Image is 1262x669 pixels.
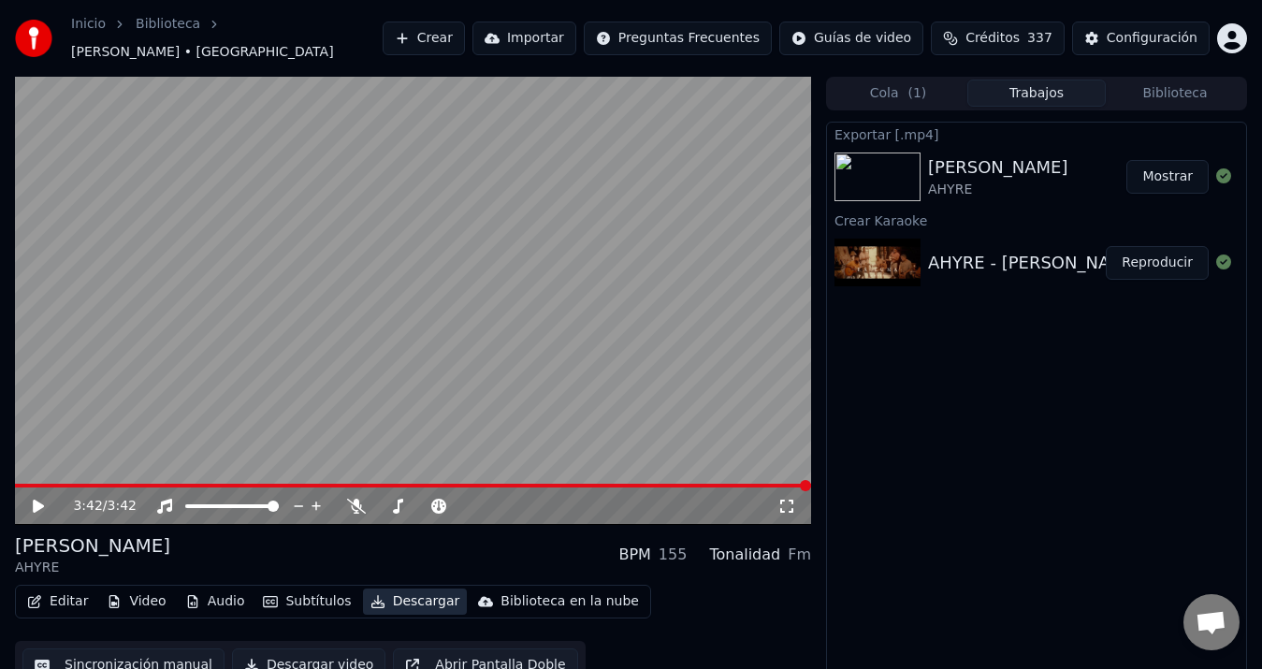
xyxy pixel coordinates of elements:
[827,209,1246,231] div: Crear Karaoke
[472,22,576,55] button: Importar
[71,43,334,62] span: [PERSON_NAME] • [GEOGRAPHIC_DATA]
[659,544,688,566] div: 155
[788,544,811,566] div: Fm
[931,22,1065,55] button: Créditos337
[618,544,650,566] div: BPM
[829,80,967,107] button: Cola
[1183,594,1240,650] div: Chat abierto
[928,181,1068,199] div: AHYRE
[709,544,780,566] div: Tonalidad
[71,15,106,34] a: Inicio
[1106,80,1244,107] button: Biblioteca
[1126,160,1209,194] button: Mostrar
[967,80,1106,107] button: Trabajos
[15,559,170,577] div: AHYRE
[15,532,170,559] div: [PERSON_NAME]
[1106,246,1209,280] button: Reproducir
[500,592,639,611] div: Biblioteca en la nube
[73,497,118,516] div: /
[1107,29,1197,48] div: Configuración
[15,20,52,57] img: youka
[827,123,1246,145] div: Exportar [.mp4]
[1027,29,1052,48] span: 337
[255,589,358,615] button: Subtítulos
[108,497,137,516] span: 3:42
[136,15,200,34] a: Biblioteca
[584,22,772,55] button: Preguntas Frecuentes
[99,589,173,615] button: Video
[73,497,102,516] span: 3:42
[71,15,383,62] nav: breadcrumb
[907,84,926,103] span: ( 1 )
[1072,22,1210,55] button: Configuración
[20,589,95,615] button: Editar
[178,589,253,615] button: Audio
[779,22,923,55] button: Guías de video
[383,22,465,55] button: Crear
[928,250,1141,276] div: AHYRE - [PERSON_NAME]
[965,29,1020,48] span: Créditos
[928,154,1068,181] div: [PERSON_NAME]
[363,589,468,615] button: Descargar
